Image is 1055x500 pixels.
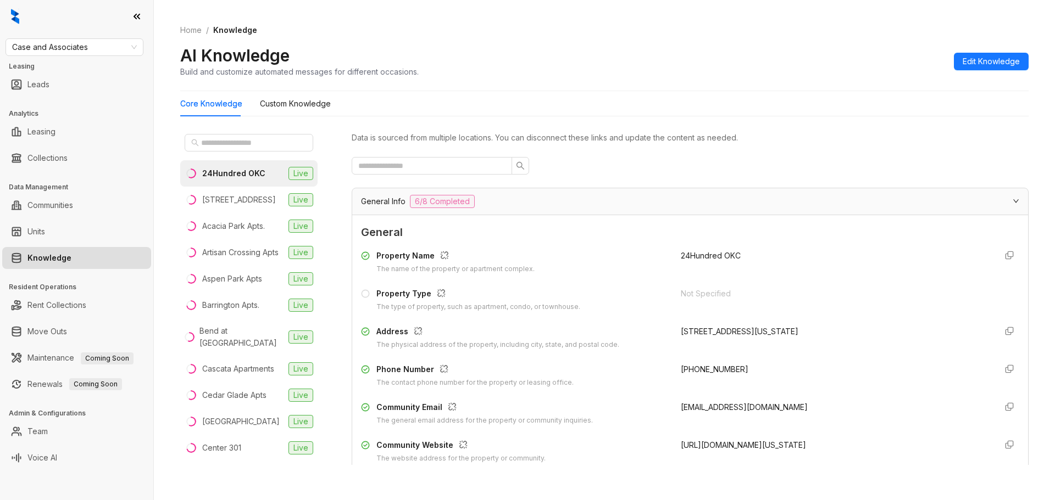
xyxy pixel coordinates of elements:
li: Leads [2,74,151,95]
li: Collections [2,147,151,169]
div: Property Type [376,288,580,302]
span: Edit Knowledge [963,55,1020,68]
span: General [361,224,1019,241]
a: Team [27,420,48,442]
div: Address [376,325,619,340]
span: Coming Soon [69,378,122,390]
a: Move Outs [27,321,67,342]
li: Knowledge [2,247,151,269]
li: Leasing [2,121,151,143]
li: Move Outs [2,321,151,342]
h3: Analytics [9,109,153,119]
div: Build and customize automated messages for different occasions. [180,66,419,77]
span: search [516,161,525,170]
span: expanded [1013,198,1019,204]
span: Live [288,246,313,259]
h3: Data Management [9,182,153,192]
a: Voice AI [27,447,57,469]
h3: Resident Operations [9,282,153,292]
li: / [206,24,209,36]
span: Live [288,167,313,180]
a: Leasing [27,121,55,143]
div: Acacia Park Apts. [202,220,265,232]
div: The contact phone number for the property or leasing office. [376,378,574,388]
div: Artisan Crossing Apts [202,246,279,259]
div: The website address for the property or community. [376,453,546,464]
div: The name of the property or apartment complex. [376,264,535,274]
a: Knowledge [27,247,71,269]
div: Bend at [GEOGRAPHIC_DATA] [199,325,284,349]
div: The type of property, such as apartment, condo, or townhouse. [376,302,580,312]
span: Live [288,441,313,454]
span: 24Hundred OKC [681,251,741,260]
a: Leads [27,74,49,95]
div: Barrington Apts. [202,299,259,311]
a: Home [178,24,204,36]
div: General Info6/8 Completed [352,188,1028,215]
h2: AI Knowledge [180,45,290,66]
div: Phone Number [376,363,574,378]
div: The general email address for the property or community inquiries. [376,415,593,426]
div: Cascata Apartments [202,363,274,375]
div: The physical address of the property, including city, state, and postal code. [376,340,619,350]
li: Rent Collections [2,294,151,316]
a: Units [27,221,45,243]
span: Coming Soon [81,352,134,364]
div: Community Email [376,401,593,415]
div: [STREET_ADDRESS] [202,194,276,206]
li: Maintenance [2,347,151,369]
div: Data is sourced from multiple locations. You can disconnect these links and update the content as... [352,132,1029,144]
span: 6/8 Completed [410,195,475,208]
span: General Info [361,195,406,207]
div: Aspen Park Apts [202,273,262,285]
span: search [191,139,199,147]
span: [PHONE_NUMBER] [681,364,748,374]
li: Renewals [2,373,151,395]
div: Center 301 [202,442,241,454]
div: [GEOGRAPHIC_DATA] [202,415,280,428]
li: Team [2,420,151,442]
span: Case and Associates [12,39,137,55]
a: Rent Collections [27,294,86,316]
li: Voice AI [2,447,151,469]
span: Live [288,330,313,344]
span: Live [288,272,313,285]
span: [URL][DOMAIN_NAME][US_STATE] [681,440,806,450]
img: logo [11,9,19,24]
div: Property Name [376,250,535,264]
span: Live [288,415,313,428]
div: [STREET_ADDRESS][US_STATE] [681,325,987,338]
span: Knowledge [213,25,257,35]
span: Live [288,362,313,375]
span: [EMAIL_ADDRESS][DOMAIN_NAME] [681,402,808,412]
span: Live [288,220,313,233]
div: Cedar Glade Apts [202,389,266,401]
span: Live [288,193,313,206]
li: Units [2,221,151,243]
a: Collections [27,147,68,169]
div: 24Hundred OKC [202,167,265,179]
div: Not Specified [681,288,987,300]
li: Communities [2,194,151,216]
div: Core Knowledge [180,98,242,110]
div: Community Website [376,439,546,453]
a: Communities [27,194,73,216]
a: RenewalsComing Soon [27,373,122,395]
h3: Admin & Configurations [9,408,153,418]
span: Live [288,389,313,402]
span: Live [288,299,313,312]
h3: Leasing [9,61,153,71]
div: Custom Knowledge [260,98,331,110]
button: Edit Knowledge [954,53,1029,70]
